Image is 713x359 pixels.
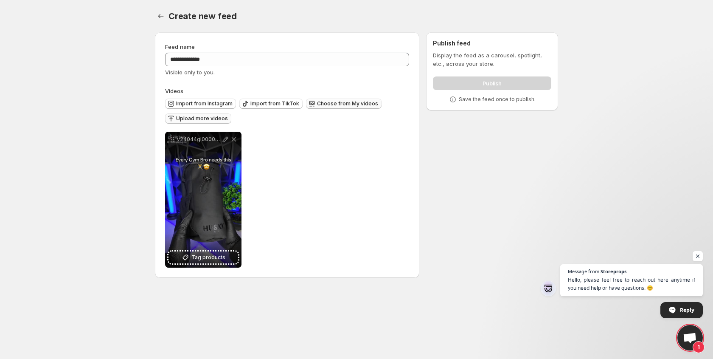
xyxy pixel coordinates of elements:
p: Display the feed as a carousel, spotlight, etc., across your store. [433,51,551,68]
p: v24044gl0000cv88rmnog65oahprb39g [177,136,221,143]
button: Tag products [168,252,238,263]
div: v24044gl0000cv88rmnog65oahprb39gTag products [165,132,241,268]
span: Reply [680,302,694,317]
button: Import from TikTok [239,99,303,109]
span: Import from Instagram [176,100,233,107]
button: Upload more videos [165,113,231,124]
span: Videos [165,88,183,94]
button: Settings [155,10,167,22]
span: Message from [568,269,599,274]
span: 1 [693,341,705,353]
span: Create new feed [168,11,237,21]
span: Hello, please feel free to reach out here anytime if you need help or have questions. 😊 [568,276,695,292]
a: Open chat [677,325,703,351]
span: Upload more videos [176,115,228,122]
span: Feed name [165,43,195,50]
span: Visible only to you. [165,69,215,76]
span: Storeprops [601,269,626,274]
button: Import from Instagram [165,99,236,109]
span: Tag products [191,253,225,262]
span: Import from TikTok [250,100,299,107]
h2: Publish feed [433,39,551,48]
p: Save the feed once to publish. [459,96,536,103]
